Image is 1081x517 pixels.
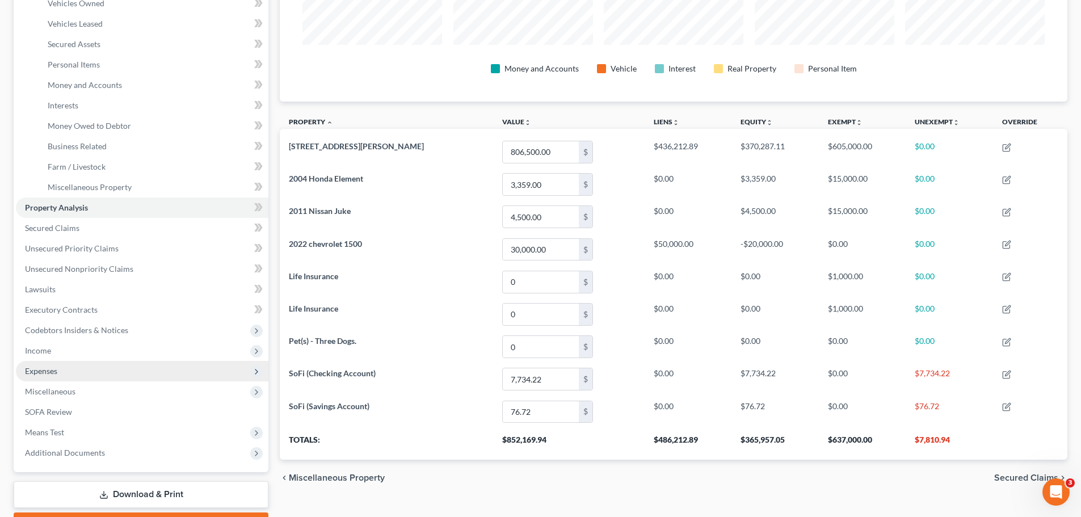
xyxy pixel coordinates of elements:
th: $365,957.05 [731,428,818,460]
td: $3,359.00 [731,169,818,201]
span: SoFi (Checking Account) [289,368,376,378]
td: $0.00 [731,330,818,363]
td: $0.00 [645,169,731,201]
span: Additional Documents [25,448,105,457]
div: $ [579,141,592,163]
div: $ [579,368,592,390]
div: $ [579,304,592,325]
i: unfold_more [856,119,863,126]
span: Miscellaneous Property [289,473,385,482]
a: Property expand_less [289,117,333,126]
a: Business Related [39,136,268,157]
div: $ [579,206,592,228]
span: Means Test [25,427,64,437]
a: Property Analysis [16,197,268,218]
td: $0.00 [645,363,731,396]
input: 0.00 [503,336,579,358]
div: Personal Item [808,63,857,74]
td: $76.72 [731,396,818,428]
td: $436,212.89 [645,136,731,168]
button: Secured Claims chevron_right [994,473,1067,482]
td: $0.00 [819,396,906,428]
span: Codebtors Insiders & Notices [25,325,128,335]
i: unfold_more [524,119,531,126]
input: 0.00 [503,271,579,293]
a: Secured Claims [16,218,268,238]
a: Interests [39,95,268,116]
td: $0.00 [645,330,731,363]
i: chevron_right [1058,473,1067,482]
td: $0.00 [906,233,994,266]
td: $15,000.00 [819,201,906,233]
i: expand_less [326,119,333,126]
span: Lawsuits [25,284,56,294]
span: SOFA Review [25,407,72,417]
td: $15,000.00 [819,169,906,201]
div: $ [579,174,592,195]
span: Miscellaneous [25,386,75,396]
div: $ [579,401,592,423]
span: 2004 Honda Element [289,174,363,183]
input: 0.00 [503,304,579,325]
iframe: Intercom live chat [1042,478,1070,506]
td: $605,000.00 [819,136,906,168]
i: unfold_more [953,119,960,126]
td: $0.00 [645,396,731,428]
button: chevron_left Miscellaneous Property [280,473,385,482]
div: Interest [668,63,696,74]
td: -$20,000.00 [731,233,818,266]
td: $7,734.22 [906,363,994,396]
a: Unexemptunfold_more [915,117,960,126]
td: $0.00 [906,330,994,363]
a: Equityunfold_more [741,117,773,126]
span: Life Insurance [289,304,338,313]
span: Unsecured Priority Claims [25,243,119,253]
span: Miscellaneous Property [48,182,132,192]
a: Miscellaneous Property [39,177,268,197]
i: unfold_more [766,119,773,126]
span: Interests [48,100,78,110]
div: Money and Accounts [504,63,579,74]
a: Secured Assets [39,34,268,54]
td: $0.00 [731,298,818,330]
span: Life Insurance [289,271,338,281]
a: Lawsuits [16,279,268,300]
a: Farm / Livestock [39,157,268,177]
td: $1,000.00 [819,266,906,298]
th: $852,169.94 [493,428,645,460]
td: $50,000.00 [645,233,731,266]
td: $1,000.00 [819,298,906,330]
div: $ [579,336,592,358]
td: $0.00 [645,201,731,233]
span: Expenses [25,366,57,376]
span: Secured Claims [25,223,79,233]
span: Personal Items [48,60,100,69]
a: Unsecured Nonpriority Claims [16,259,268,279]
a: Money Owed to Debtor [39,116,268,136]
th: Totals: [280,428,493,460]
td: $0.00 [819,330,906,363]
td: $0.00 [731,266,818,298]
input: 0.00 [503,368,579,390]
span: Secured Assets [48,39,100,49]
div: $ [579,271,592,293]
td: $0.00 [906,298,994,330]
a: Download & Print [14,481,268,508]
a: Exemptunfold_more [828,117,863,126]
input: 0.00 [503,239,579,260]
span: Business Related [48,141,107,151]
span: Money Owed to Debtor [48,121,131,131]
a: SOFA Review [16,402,268,422]
span: Income [25,346,51,355]
span: Executory Contracts [25,305,98,314]
a: Executory Contracts [16,300,268,320]
th: $486,212.89 [645,428,731,460]
span: Farm / Livestock [48,162,106,171]
th: $7,810.94 [906,428,994,460]
a: Vehicles Leased [39,14,268,34]
td: $0.00 [819,363,906,396]
td: $0.00 [645,298,731,330]
span: Pet(s) - Three Dogs. [289,336,356,346]
a: Personal Items [39,54,268,75]
input: 0.00 [503,174,579,195]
